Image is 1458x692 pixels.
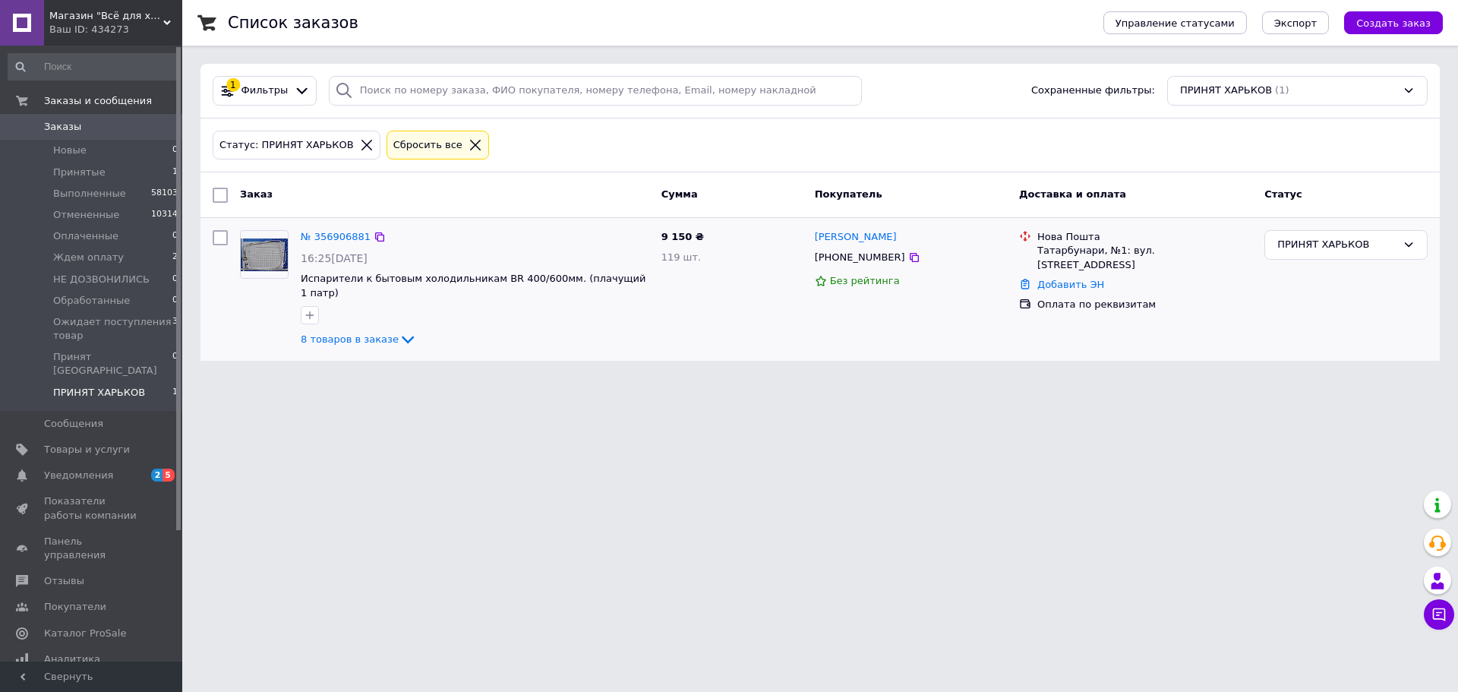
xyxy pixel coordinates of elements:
[1019,188,1126,200] span: Доставка и оплата
[53,294,130,308] span: Обработанные
[53,144,87,157] span: Новые
[1274,17,1317,29] span: Экспорт
[44,469,113,482] span: Уведомления
[216,137,357,153] div: Статус: ПРИНЯТ ХАРЬКОВ
[1264,188,1302,200] span: Статус
[44,600,106,614] span: Покупатели
[329,76,862,106] input: Поиск по номеру заказа, ФИО покупателя, номеру телефона, Email, номеру накладной
[53,273,150,286] span: НЕ ДОЗВОНИЛИСЬ
[301,333,417,345] a: 8 товаров в заказе
[53,208,119,222] span: Отмененные
[830,275,900,286] span: Без рейтинга
[301,252,368,264] span: 16:25[DATE]
[301,273,646,299] a: Испарители к бытовым холодильникам ВR 400/600мм. (плачущий 1 патр)
[1031,84,1155,98] span: Сохраненные фильтры:
[172,251,178,264] span: 2
[151,469,163,482] span: 2
[172,273,178,286] span: 0
[1180,84,1272,98] span: ПРИНЯТ ХАРЬКОВ
[240,188,273,200] span: Заказ
[44,574,84,588] span: Отзывы
[1356,17,1431,29] span: Создать заказ
[241,239,288,271] img: Фото товару
[44,94,152,108] span: Заказы и сообщения
[226,78,240,92] div: 1
[44,443,130,457] span: Товары и услуги
[172,144,178,157] span: 0
[661,231,704,242] span: 9 150 ₴
[1037,279,1104,290] a: Добавить ЭН
[53,187,126,201] span: Выполненные
[815,230,897,245] a: [PERSON_NAME]
[49,9,163,23] span: Магазин "Всё для холода" Запчасти и комплектующие к холодильному оборудованию и Стиральным машинам
[228,14,358,32] h1: Список заказов
[661,188,698,200] span: Сумма
[1037,230,1252,244] div: Нова Пошта
[1277,237,1396,253] div: ПРИНЯТ ХАРЬКОВ
[1344,11,1443,34] button: Создать заказ
[44,535,140,562] span: Панель управления
[172,350,178,378] span: 0
[151,187,178,201] span: 58103
[815,188,882,200] span: Покупатель
[172,294,178,308] span: 0
[53,315,172,343] span: Ожидает поступления товар
[44,653,100,666] span: Аналитика
[240,230,289,279] a: Фото товару
[53,350,172,378] span: Принят [GEOGRAPHIC_DATA]
[53,251,124,264] span: Ждем оплату
[241,84,289,98] span: Фильтры
[44,417,103,431] span: Сообщения
[53,229,118,243] span: Оплаченные
[53,386,145,400] span: ПРИНЯТ ХАРЬКОВ
[44,120,81,134] span: Заказы
[8,53,179,81] input: Поиск
[172,166,178,179] span: 1
[172,386,178,400] span: 1
[44,627,126,640] span: Каталог ProSale
[1262,11,1329,34] button: Экспорт
[172,229,178,243] span: 0
[1037,244,1252,271] div: Татарбунари, №1: вул. [STREET_ADDRESS]
[172,315,178,343] span: 3
[53,166,106,179] span: Принятые
[163,469,175,482] span: 5
[661,251,702,263] span: 119 шт.
[1037,298,1252,311] div: Оплата по реквизитам
[1103,11,1247,34] button: Управление статусами
[815,251,905,263] span: [PHONE_NUMBER]
[44,495,140,522] span: Показатели работы компании
[1116,17,1235,29] span: Управление статусами
[1424,599,1454,630] button: Чат с покупателем
[301,231,371,242] a: № 356906881
[151,208,178,222] span: 10314
[49,23,182,36] div: Ваш ID: 434273
[1275,84,1289,96] span: (1)
[301,333,399,345] span: 8 товаров в заказе
[1329,17,1443,28] a: Создать заказ
[390,137,465,153] div: Сбросить все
